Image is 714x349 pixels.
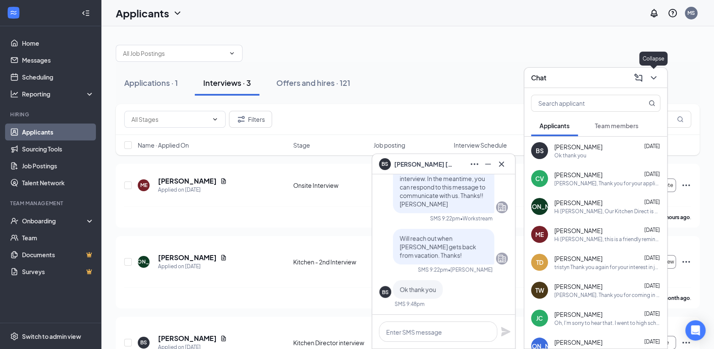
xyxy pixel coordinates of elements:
a: Applicants [22,124,94,140]
div: Applied on [DATE] [158,262,227,271]
div: Onboarding [22,217,87,225]
div: Kitchen - 2nd Interview [293,258,368,266]
svg: Ellipses [681,180,691,190]
svg: Filter [236,114,246,124]
div: SMS 9:22pm [430,215,460,222]
div: SMS 9:48pm [395,300,425,308]
div: [PERSON_NAME] [515,202,564,211]
span: [DATE] [644,255,660,261]
input: All Job Postings [123,49,225,58]
svg: ChevronDown [649,73,659,83]
div: Kitchen Director interview [293,338,368,347]
button: Filter Filters [229,111,272,128]
div: TW [535,286,544,294]
div: BS [382,289,389,296]
span: Interview Schedule [454,141,507,149]
svg: ComposeMessage [633,73,643,83]
svg: Minimize [483,159,493,169]
svg: Plane [501,327,511,337]
a: Sourcing Tools [22,140,94,157]
div: [PERSON_NAME]. Thank you for coming in for the interviews. We have initially filled our positions... [554,291,660,299]
span: Applicants [540,122,570,129]
h5: [PERSON_NAME] [158,334,217,343]
span: Team members [595,122,638,129]
div: Switch to admin view [22,332,81,341]
button: Minimize [481,157,495,171]
svg: WorkstreamLogo [9,8,18,17]
svg: Notifications [649,8,659,18]
svg: Ellipses [681,257,691,267]
svg: Document [220,254,227,261]
span: Name · Applied On [138,141,189,149]
div: Hiring [10,111,93,118]
span: Job posting [373,141,405,149]
span: [DATE] [644,227,660,233]
svg: Ellipses [469,159,480,169]
span: [PERSON_NAME] [554,198,602,207]
div: Oh, I'm sorry to hear that. I went to high school and college with your mom. I was excited to mee... [554,319,660,327]
svg: Analysis [10,90,19,98]
div: BS [536,146,544,155]
button: Cross [495,157,508,171]
a: SurveysCrown [22,263,94,280]
svg: ChevronDown [172,8,183,18]
div: TD [536,258,543,267]
div: [PERSON_NAME], Thank you for your application. I will be back in touch when we can find a time to... [554,180,660,187]
button: ComposeMessage [632,71,645,85]
div: tristyn Thank you again for your interest in joining our team and for the time you’ve already inv... [554,264,660,271]
h1: Applicants [116,6,169,20]
svg: Collapse [82,9,90,17]
span: [PERSON_NAME] [554,226,602,235]
span: [PERSON_NAME] [554,143,602,151]
div: Ok thank you [554,152,586,159]
h3: Chat [531,73,546,82]
h5: [PERSON_NAME] [158,176,217,186]
b: a month ago [659,295,690,301]
div: Collapse [639,52,668,66]
div: Reporting [22,90,95,98]
div: [PERSON_NAME] [122,258,166,265]
div: Offers and hires · 121 [276,77,350,88]
div: Applied on [DATE] [158,186,227,194]
div: Open Intercom Messenger [685,320,706,341]
div: ME [140,181,147,189]
div: Applications · 1 [124,77,178,88]
span: • [PERSON_NAME] [448,266,493,273]
svg: ChevronDown [212,116,218,123]
div: JC [536,314,543,322]
div: Onsite Interview [293,181,368,190]
svg: MagnifyingGlass [649,100,655,107]
span: [DATE] [644,199,660,205]
span: [DATE] [644,338,660,345]
button: ChevronDown [647,71,660,85]
span: Stage [293,141,310,149]
div: Team Management [10,200,93,207]
a: DocumentsCrown [22,246,94,263]
span: [PERSON_NAME] [554,338,602,346]
svg: UserCheck [10,217,19,225]
span: [PERSON_NAME] [554,282,602,291]
a: Home [22,35,94,52]
svg: Settings [10,332,19,341]
span: Will reach out when [PERSON_NAME] gets back from vacation. Thanks! [400,234,476,259]
svg: Company [497,253,507,264]
svg: Document [220,178,227,184]
div: Hi [PERSON_NAME], this is a friendly reminder of your scheduled interview at [STREET_ADDRESS][PER... [554,236,660,243]
a: Talent Network [22,174,94,191]
svg: Document [220,335,227,342]
a: Job Postings [22,157,94,174]
div: MS [687,9,695,16]
h5: [PERSON_NAME] [158,253,217,262]
svg: Company [497,202,507,212]
svg: QuestionInfo [668,8,678,18]
span: [DATE] [644,283,660,289]
div: BS [140,339,147,346]
div: CV [535,174,544,183]
button: Ellipses [468,157,481,171]
a: Team [22,229,94,246]
svg: Ellipses [681,338,691,348]
span: [DATE] [644,171,660,177]
input: All Stages [131,115,208,124]
span: [PERSON_NAME] [PERSON_NAME] [394,159,453,169]
input: Search applicant [531,95,632,111]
